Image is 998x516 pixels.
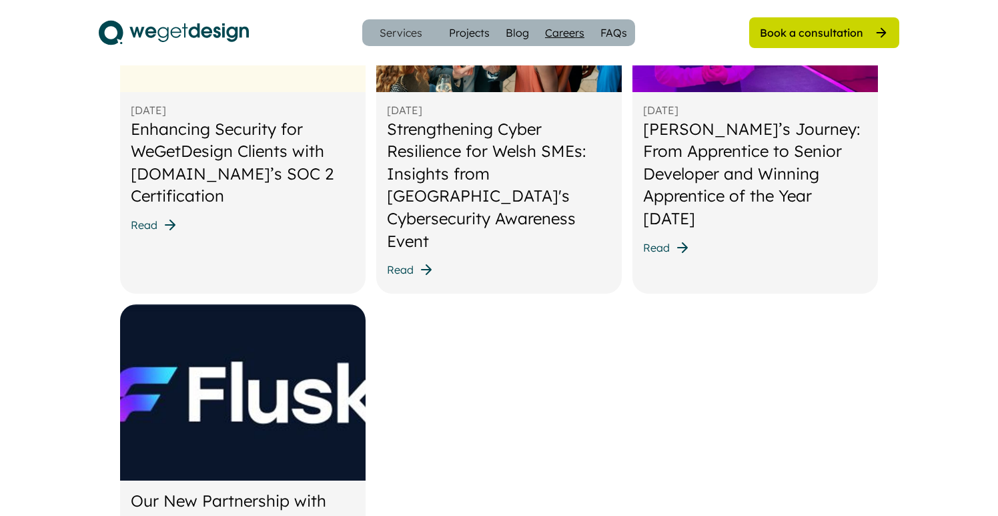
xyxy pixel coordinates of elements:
span: Read [131,220,157,230]
img: logo.svg [99,16,249,49]
a: Careers [545,25,584,41]
div: Strengthening Cyber Resilience for Welsh SMEs: Insights from [GEOGRAPHIC_DATA]'s Cybersecurity Aw... [387,118,611,253]
div: [DATE] [643,102,678,118]
div: Services [374,27,428,38]
div: Book a consultation [760,25,863,40]
a: Projects [449,25,490,41]
button: Read [387,262,434,278]
span: Read [387,264,414,275]
div: [DATE] [131,102,166,118]
div: [PERSON_NAME]’s Journey: From Apprentice to Senior Developer and Winning Apprentice of the Year [... [643,118,867,230]
button: Read [131,217,178,233]
div: Enhancing Security for WeGetDesign Clients with [DOMAIN_NAME]’s SOC 2 Certification [131,118,355,208]
div: [DATE] [387,102,422,118]
img: flusk%20security%20bubble.jpg [120,304,366,481]
button: Read [643,240,690,256]
a: Blog [506,25,529,41]
span: Read [643,242,670,253]
a: FAQs [600,25,627,41]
